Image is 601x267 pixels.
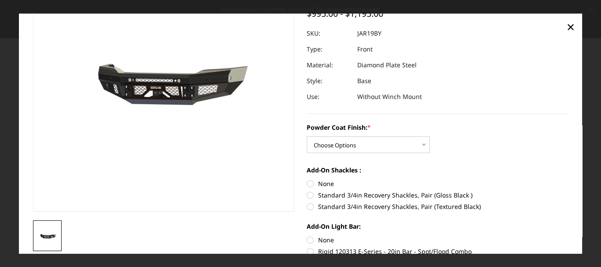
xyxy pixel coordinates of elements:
dd: Front [357,41,373,57]
label: Add-On Light Bar: [307,222,568,231]
img: 2019-2025 Ram 2500-3500 - FT Series - Base Front Bumper [36,230,59,241]
dd: JAR19BY [357,26,381,41]
dt: SKU: [307,26,351,41]
label: None [307,235,568,245]
dt: Style: [307,73,351,89]
dt: Use: [307,89,351,105]
span: $995.00 - $1,195.00 [307,7,383,19]
dt: Type: [307,41,351,57]
label: Standard 3/4in Recovery Shackles, Pair (Gloss Black ) [307,190,568,200]
dt: Material: [307,57,351,73]
label: Add-On Shackles : [307,165,568,175]
dd: Without Winch Mount [357,89,422,105]
label: Standard 3/4in Recovery Shackles, Pair (Textured Black) [307,202,568,211]
label: Powder Coat Finish: [307,123,568,132]
span: × [567,17,575,36]
dd: Diamond Plate Steel [357,57,417,73]
label: Rigid 120313 E-Series - 20in Bar - Spot/Flood Combo [307,247,568,256]
label: None [307,179,568,188]
a: Close [564,20,578,34]
iframe: Chat Widget [557,225,601,267]
dd: Base [357,73,371,89]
